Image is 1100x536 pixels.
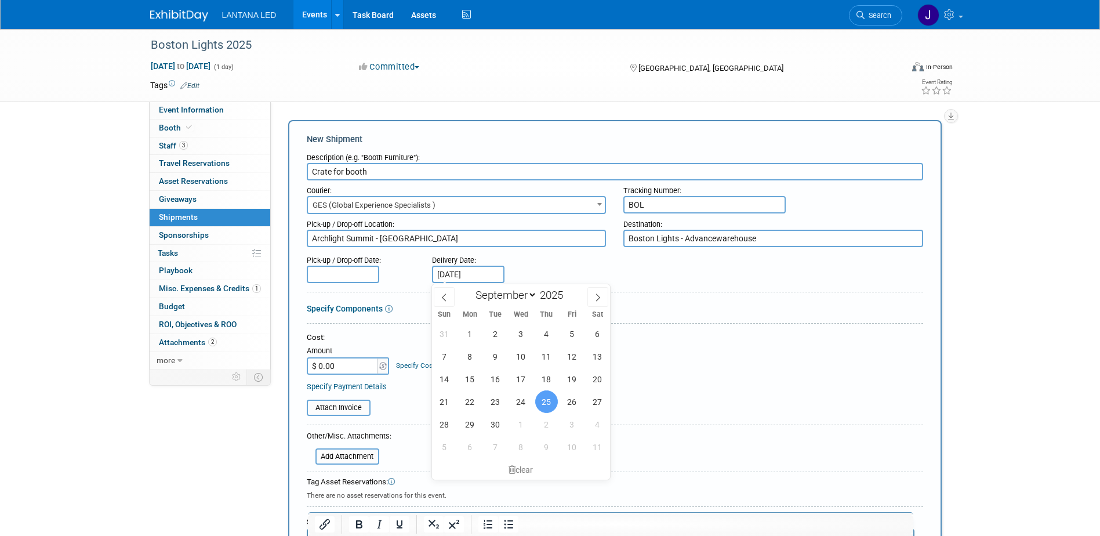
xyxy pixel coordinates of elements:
[159,266,193,275] span: Playbook
[561,323,583,345] span: September 5, 2025
[510,413,532,436] span: October 1, 2025
[459,368,481,390] span: September 15, 2025
[159,338,217,347] span: Attachments
[623,214,923,230] div: Destination:
[150,352,270,370] a: more
[227,370,247,385] td: Personalize Event Tab Strip
[307,512,914,528] div: Shipment Notes/Details:
[444,516,464,533] button: Superscript
[561,368,583,390] span: September 19, 2025
[484,368,507,390] span: September 16, 2025
[159,284,261,293] span: Misc. Expenses & Credits
[433,390,456,413] span: September 21, 2025
[459,436,481,458] span: October 6, 2025
[508,311,533,318] span: Wed
[150,316,270,334] a: ROI, Objectives & ROO
[186,124,192,131] i: Booth reservation complete
[834,60,953,78] div: Event Format
[159,320,237,329] span: ROI, Objectives & ROO
[150,280,270,298] a: Misc. Expenses & Credits1
[510,436,532,458] span: October 8, 2025
[213,63,234,71] span: (1 day)
[159,123,194,132] span: Booth
[433,413,456,436] span: September 28, 2025
[150,334,270,352] a: Attachments2
[432,460,611,480] div: clear
[150,191,270,208] a: Giveaways
[150,155,270,172] a: Travel Reservations
[623,180,923,196] div: Tracking Number:
[150,262,270,280] a: Playbook
[308,197,605,213] span: GES (Global Experience Specialists )
[355,61,424,73] button: Committed
[535,413,558,436] span: October 2, 2025
[533,311,559,318] span: Thu
[535,368,558,390] span: September 18, 2025
[921,79,952,85] div: Event Rating
[179,141,188,150] span: 3
[150,209,270,226] a: Shipments
[484,345,507,368] span: September 9, 2025
[180,82,199,90] a: Edit
[222,10,277,20] span: LANTANA LED
[307,332,923,343] div: Cost:
[433,436,456,458] span: October 5, 2025
[150,298,270,316] a: Budget
[478,516,498,533] button: Numbered list
[459,323,481,345] span: September 1, 2025
[432,250,573,266] div: Delivery Date:
[459,345,481,368] span: September 8, 2025
[433,345,456,368] span: September 7, 2025
[6,5,600,16] body: Rich Text Area. Press ALT-0 for help.
[307,431,391,444] div: Other/Misc. Attachments:
[157,356,175,365] span: more
[159,230,209,240] span: Sponsorships
[917,4,939,26] img: Jane Divis
[159,176,228,186] span: Asset Reservations
[561,345,583,368] span: September 12, 2025
[586,390,609,413] span: September 27, 2025
[307,250,415,266] div: Pick-up / Drop-off Date:
[586,323,609,345] span: September 6, 2025
[586,436,609,458] span: October 11, 2025
[150,245,270,262] a: Tasks
[159,302,185,311] span: Budget
[159,212,198,222] span: Shipments
[586,345,609,368] span: September 13, 2025
[535,436,558,458] span: October 9, 2025
[307,488,923,501] div: There are no asset reservations for this event.
[315,516,335,533] button: Insert/edit link
[561,436,583,458] span: October 10, 2025
[459,390,481,413] span: September 22, 2025
[307,304,383,313] a: Specify Components
[208,338,217,346] span: 2
[433,323,456,345] span: August 31, 2025
[150,10,208,21] img: ExhibitDay
[561,413,583,436] span: October 3, 2025
[535,323,558,345] span: September 4, 2025
[150,79,199,91] td: Tags
[638,64,783,73] span: [GEOGRAPHIC_DATA], [GEOGRAPHIC_DATA]
[510,390,532,413] span: September 24, 2025
[150,173,270,190] a: Asset Reservations
[246,370,270,385] td: Toggle Event Tabs
[175,61,186,71] span: to
[586,413,609,436] span: October 4, 2025
[150,227,270,244] a: Sponsorships
[865,11,891,20] span: Search
[537,288,572,302] input: Year
[424,516,444,533] button: Subscript
[457,311,482,318] span: Mon
[150,102,270,119] a: Event Information
[849,5,902,26] a: Search
[482,311,508,318] span: Tue
[535,345,558,368] span: September 11, 2025
[159,105,224,114] span: Event Information
[159,158,230,168] span: Travel Reservations
[307,382,387,391] a: Specify Payment Details
[559,311,585,318] span: Fri
[510,323,532,345] span: September 3, 2025
[307,147,923,163] div: Description (e.g. "Booth Furniture"):
[307,196,607,214] span: GES (Global Experience Specialists )
[349,516,369,533] button: Bold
